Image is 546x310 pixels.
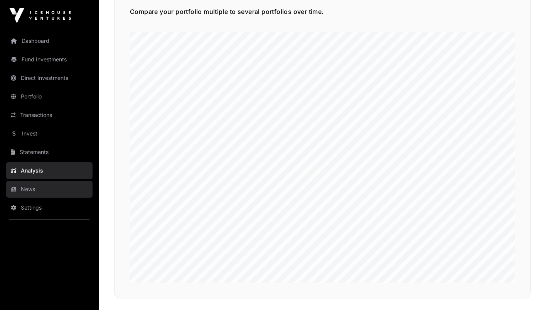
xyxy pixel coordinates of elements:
[6,125,93,142] a: Invest
[130,7,515,16] h5: Compare your portfolio multiple to several portfolios over time.
[6,199,93,216] a: Settings
[6,51,93,68] a: Fund Investments
[6,181,93,198] a: News
[9,8,71,23] img: Icehouse Ventures Logo
[6,69,93,86] a: Direct Investments
[6,32,93,49] a: Dashboard
[6,107,93,124] a: Transactions
[6,162,93,179] a: Analysis
[507,273,546,310] iframe: Chat Widget
[6,144,93,161] a: Statements
[6,88,93,105] a: Portfolio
